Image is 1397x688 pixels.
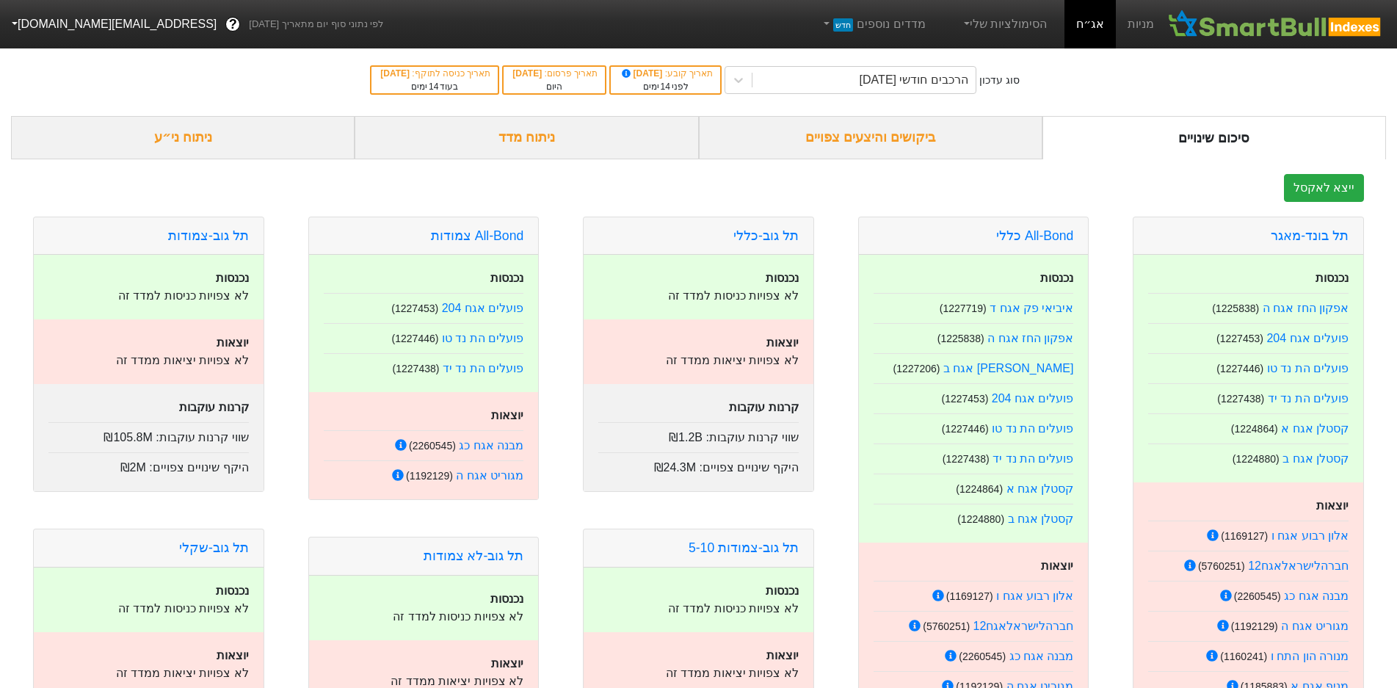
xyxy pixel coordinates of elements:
[1267,362,1349,374] a: פועלים הת נד טו
[1271,529,1349,542] a: אלון רבוע אגח ו
[893,363,940,374] small: ( 1227206 )
[1220,651,1267,662] small: ( 1160241 )
[598,665,799,682] p: לא צפויות יציאות ממדד זה
[946,590,993,602] small: ( 1169127 )
[1268,392,1349,405] a: פועלים הת נד יד
[456,469,523,482] a: מגוריט אגח ה
[955,10,1053,39] a: הסימולציות שלי
[1166,10,1385,39] img: SmartBull
[1316,272,1349,284] strong: נכנסות
[491,657,523,670] strong: יוצאות
[1271,228,1349,243] a: תל בונד-מאגר
[992,392,1074,405] a: פועלים אגח 204
[992,422,1073,435] a: פועלים הת נד טו
[1009,650,1074,662] a: מבנה אגח כג
[392,333,439,344] small: ( 1227446 )
[168,228,249,243] a: תל גוב-צמודות
[490,593,523,605] strong: נכנסות
[996,228,1073,243] a: All-Bond כללי
[689,540,799,555] a: תל גוב-צמודות 5-10
[1216,333,1263,344] small: ( 1227453 )
[1212,303,1259,314] small: ( 1225838 )
[217,336,249,349] strong: יוצאות
[598,352,799,369] p: לא צפויות יציאות ממדד זה
[973,620,1074,632] a: חברהלישראלאגח12
[1266,332,1349,344] a: פועלים אגח 204
[429,82,438,92] span: 14
[1216,363,1263,374] small: ( 1227446 )
[766,649,799,662] strong: יוצאות
[1008,513,1074,525] a: קסטלן אגח ב
[393,363,440,374] small: ( 1227438 )
[1281,422,1349,435] a: קסטלן אגח א
[1217,393,1264,405] small: ( 1227438 )
[442,302,524,314] a: פועלים אגח 204
[766,336,799,349] strong: יוצאות
[620,68,665,79] span: [DATE]
[512,68,544,79] span: [DATE]
[1040,272,1073,284] strong: נכנסות
[120,461,146,474] span: ₪2M
[957,513,1004,525] small: ( 1224880 )
[391,303,438,314] small: ( 1227453 )
[1231,620,1278,632] small: ( 1192129 )
[598,287,799,305] p: לא צפויות כניסות למדד זה
[48,352,249,369] p: לא צפויות יציאות ממדד זה
[179,401,248,413] strong: קרנות עוקבות
[942,423,989,435] small: ( 1227446 )
[598,422,799,446] div: שווי קרנות עוקבות :
[598,600,799,618] p: לא צפויות כניסות למדד זה
[940,303,987,314] small: ( 1227719 )
[1284,174,1364,202] button: ייצא לאקסל
[216,272,249,284] strong: נכנסות
[959,651,1006,662] small: ( 2260545 )
[833,18,853,32] span: חדש
[993,452,1073,465] a: פועלים הת נד יד
[406,470,453,482] small: ( 1192129 )
[956,483,1003,495] small: ( 1224864 )
[431,228,523,243] a: All-Bond צמודות
[1316,499,1349,512] strong: יוצאות
[1282,452,1349,465] a: קסטלן אגח ב
[1234,590,1281,602] small: ( 2260545 )
[1221,530,1268,542] small: ( 1169127 )
[442,332,523,344] a: פועלים הת נד טו
[1041,560,1073,572] strong: יוצאות
[179,540,249,555] a: תל גוב-שקלי
[996,590,1073,602] a: אלון רבוע אגח ו
[379,80,490,93] div: בעוד ימים
[1248,560,1349,572] a: חברהלישראלאגח12
[987,332,1073,344] a: אפקון החז אגח ה
[216,584,249,597] strong: נכנסות
[546,82,562,92] span: היום
[229,15,237,35] span: ?
[48,452,249,477] div: היקף שינויים צפויים :
[661,82,670,92] span: 14
[1006,482,1074,495] a: קסטלן אגח א
[424,548,524,563] a: תל גוב-לא צמודות
[1263,302,1349,314] a: אפקון החז אגח ה
[990,302,1073,314] a: איביאי פק אגח ד
[249,17,383,32] span: לפי נתוני סוף יום מתאריך [DATE]
[48,665,249,682] p: לא צפויות יציאות ממדד זה
[1231,423,1278,435] small: ( 1224864 )
[943,453,990,465] small: ( 1227438 )
[942,393,989,405] small: ( 1227453 )
[443,362,523,374] a: פועלים הת נד יד
[733,228,799,243] a: תל גוב-כללי
[409,440,456,452] small: ( 2260545 )
[654,461,696,474] span: ₪24.3M
[217,649,249,662] strong: יוצאות
[511,67,598,80] div: תאריך פרסום :
[699,116,1042,159] div: ביקושים והיצעים צפויים
[1233,453,1280,465] small: ( 1224880 )
[618,80,713,93] div: לפני ימים
[669,431,703,443] span: ₪1.2B
[1042,116,1386,159] div: סיכום שינויים
[923,620,970,632] small: ( 5760251 )
[729,401,798,413] strong: קרנות עוקבות
[815,10,932,39] a: מדדים נוספיםחדש
[1198,560,1245,572] small: ( 5760251 )
[598,452,799,477] div: היקף שינויים צפויים :
[491,409,523,421] strong: יוצאות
